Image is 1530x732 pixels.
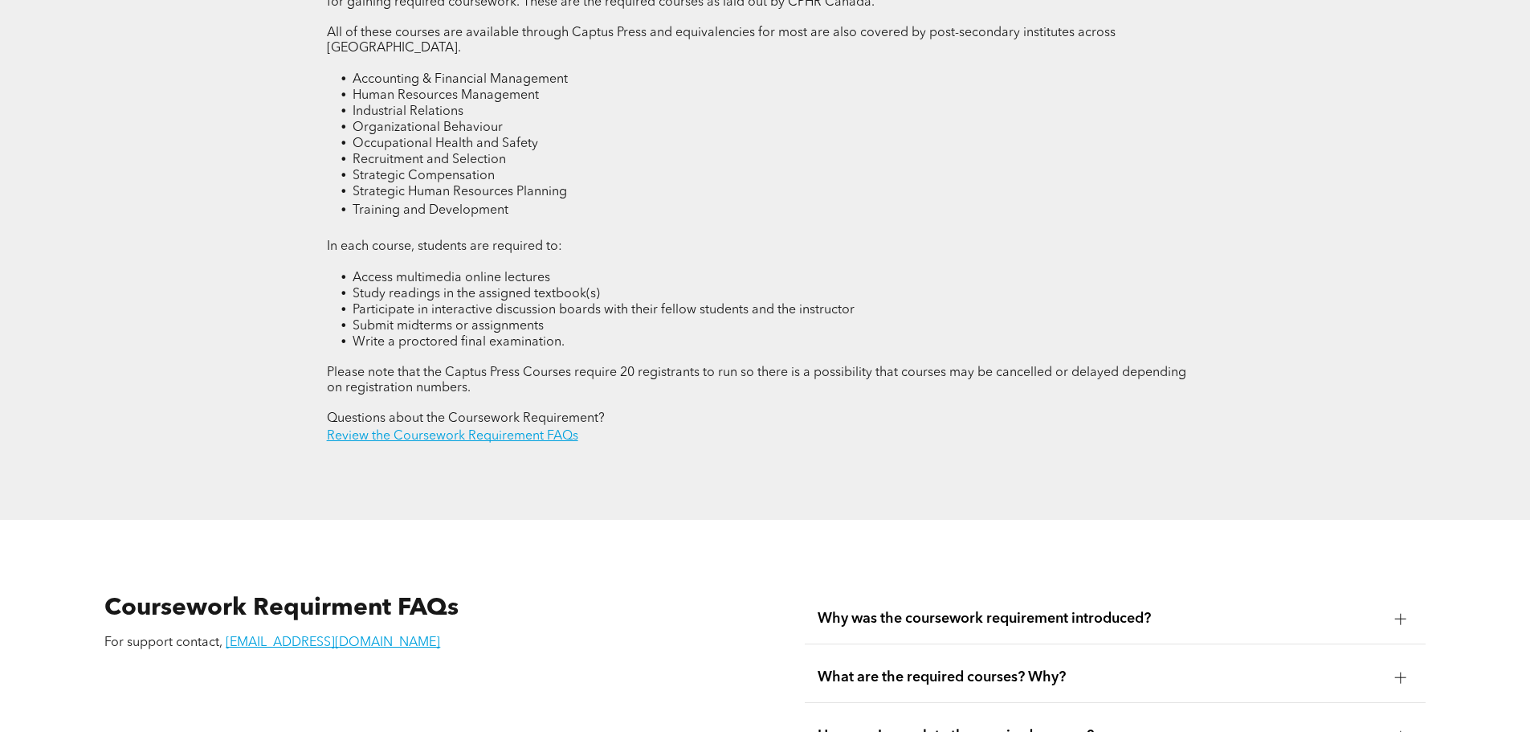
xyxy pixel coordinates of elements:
[353,186,567,198] span: Strategic Human Resources Planning
[327,430,578,443] a: Review the Coursework Requirement FAQs
[353,121,503,134] span: Organizational Behaviour
[104,596,459,620] span: Coursework Requirment FAQs
[818,669,1382,686] span: What are the required courses? Why?
[104,636,222,649] span: For support contact,
[353,170,495,182] span: Strategic Compensation
[353,89,539,102] span: Human Resources Management
[353,272,550,284] span: Access multimedia online lectures
[353,320,544,333] span: Submit midterms or assignments
[327,240,562,253] span: In each course, students are required to:
[327,412,605,425] span: Questions about the Coursework Requirement?
[353,105,463,118] span: Industrial Relations
[353,304,855,317] span: Participate in interactive discussion boards with their fellow students and the instructor
[353,204,508,217] span: Training and Development
[818,610,1382,628] span: Why was the coursework requirement introduced?
[353,153,506,166] span: Recruitment and Selection
[353,73,568,86] span: Accounting & Financial Management
[353,288,600,301] span: Study readings in the assigned textbook(s)
[327,27,1116,55] span: All of these courses are available through Captus Press and equivalencies for most are also cover...
[353,137,538,150] span: Occupational Health and Safety
[327,366,1186,395] span: Please note that the Captus Press Courses require 20 registrants to run so there is a possibility...
[226,636,440,649] a: [EMAIL_ADDRESS][DOMAIN_NAME]
[353,336,565,349] span: Write a proctored final examination.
